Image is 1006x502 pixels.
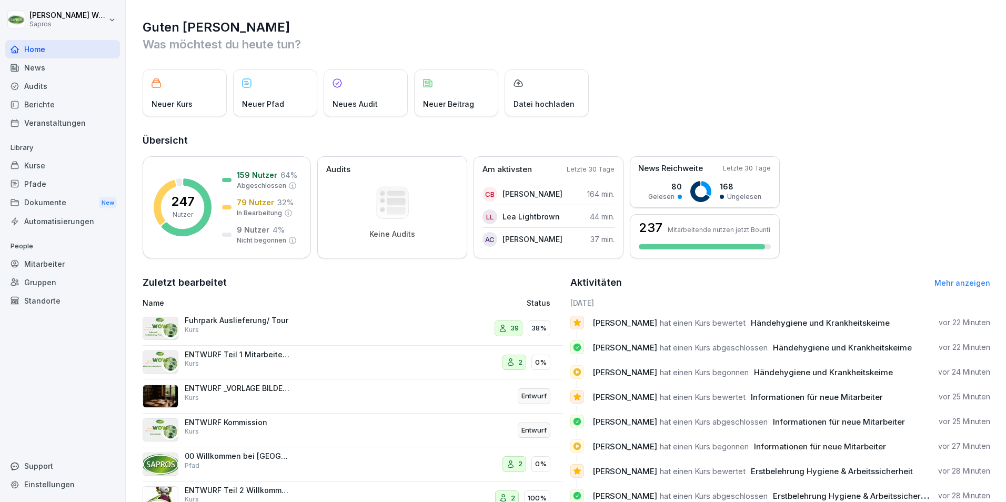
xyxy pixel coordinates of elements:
span: Erstbelehrung Hygiene & Arbeitssicherheit [751,466,913,476]
div: AC [482,232,497,247]
a: ENTWURF Teil 1 MitarbeiterhandbuchKurs20% [143,346,563,380]
a: Berichte [5,95,120,114]
a: Pfade [5,175,120,193]
a: Gruppen [5,273,120,292]
p: 39 [510,323,519,334]
div: News [5,58,120,77]
span: hat einen Kurs begonnen [660,441,749,451]
p: Keine Audits [369,229,415,239]
div: LL [482,209,497,224]
span: Händehygiene und Krankheitskeime [754,367,893,377]
a: Home [5,40,120,58]
span: hat einen Kurs bewertet [660,392,746,402]
a: Fuhrpark Auslieferung/ TourKurs3938% [143,312,563,346]
p: Neuer Pfad [242,98,284,109]
img: ukwvtbg9y92ih978c6f3s03n.png [143,418,178,441]
a: ENTWURF KommissionKursEntwurf [143,414,563,448]
span: [PERSON_NAME] [592,466,657,476]
p: ENTWURF Teil 1 Mitarbeiterhandbuch [185,350,290,359]
p: Kurs [185,427,199,436]
p: Mitarbeitende nutzen jetzt Bounti [668,226,770,234]
p: In Bearbeitung [237,208,282,218]
p: ENTWURF Kommission [185,418,290,427]
img: r111smv5jl08ju40dq16pdyd.png [143,317,178,340]
p: People [5,238,120,255]
p: Entwurf [521,391,547,401]
p: ENTWURF Teil 2 Willkommen bei [GEOGRAPHIC_DATA] [185,486,290,495]
p: Letzte 30 Tage [723,164,771,173]
span: [PERSON_NAME] [592,417,657,427]
span: Informationen für neue Mitarbeiter [751,392,883,402]
p: vor 25 Minuten [939,416,990,427]
img: ykyd29dix32es66jlv6if6gg.png [143,350,178,374]
span: Händehygiene und Krankheitskeime [751,318,890,328]
h2: Übersicht [143,133,990,148]
p: 247 [171,195,195,208]
p: 0% [535,459,547,469]
h2: Aktivitäten [570,275,622,290]
p: 64 % [280,169,297,180]
a: Audits [5,77,120,95]
span: Informationen für neue Mitarbeiter [773,417,905,427]
p: vor 22 Minuten [939,317,990,328]
a: Einstellungen [5,475,120,494]
div: CB [482,187,497,202]
p: 2 [518,357,522,368]
a: Mehr anzeigen [934,278,990,287]
p: Lea Lightbrown [502,211,560,222]
a: ENTWURF _VORLAGE BILDER Kommissionier HandbuchKursEntwurf [143,379,563,414]
p: News Reichweite [638,163,703,175]
p: Gelesen [648,192,675,202]
p: Letzte 30 Tage [567,165,615,174]
span: [PERSON_NAME] [592,318,657,328]
p: 168 [720,181,761,192]
p: vor 27 Minuten [938,441,990,451]
p: 44 min. [590,211,615,222]
p: vor 22 Minuten [939,342,990,353]
p: Fuhrpark Auslieferung/ Tour [185,316,290,325]
span: [PERSON_NAME] [592,392,657,402]
p: Kurs [185,359,199,368]
h6: [DATE] [570,297,991,308]
p: Datei hochladen [514,98,575,109]
a: Veranstaltungen [5,114,120,132]
p: vor 28 Minuten [938,466,990,476]
p: Name [143,297,406,308]
p: Neues Audit [333,98,378,109]
span: hat einen Kurs begonnen [660,367,749,377]
div: Standorte [5,292,120,310]
p: Kurs [185,325,199,335]
p: Pfad [185,461,199,470]
p: 4 % [273,224,285,235]
span: Informationen für neue Mitarbeiter [754,441,886,451]
a: Kurse [5,156,120,175]
p: 37 min. [590,234,615,245]
span: [PERSON_NAME] [592,441,657,451]
div: Dokumente [5,193,120,213]
span: hat einen Kurs abgeschlossen [660,417,768,427]
p: Sapros [29,21,106,28]
span: [PERSON_NAME] [592,367,657,377]
p: 32 % [277,197,294,208]
p: 00 Willkommen bei [GEOGRAPHIC_DATA] [185,451,290,461]
span: [PERSON_NAME] [592,491,657,501]
p: 79 Nutzer [237,197,274,208]
p: vor 24 Minuten [938,367,990,377]
a: 00 Willkommen bei [GEOGRAPHIC_DATA]Pfad20% [143,447,563,481]
p: Audits [326,164,350,176]
a: Mitarbeiter [5,255,120,273]
p: Neuer Kurs [152,98,193,109]
div: Support [5,457,120,475]
p: Nutzer [173,210,193,219]
a: Automatisierungen [5,212,120,230]
p: Abgeschlossen [237,181,286,190]
p: vor 28 Minuten [938,490,990,501]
